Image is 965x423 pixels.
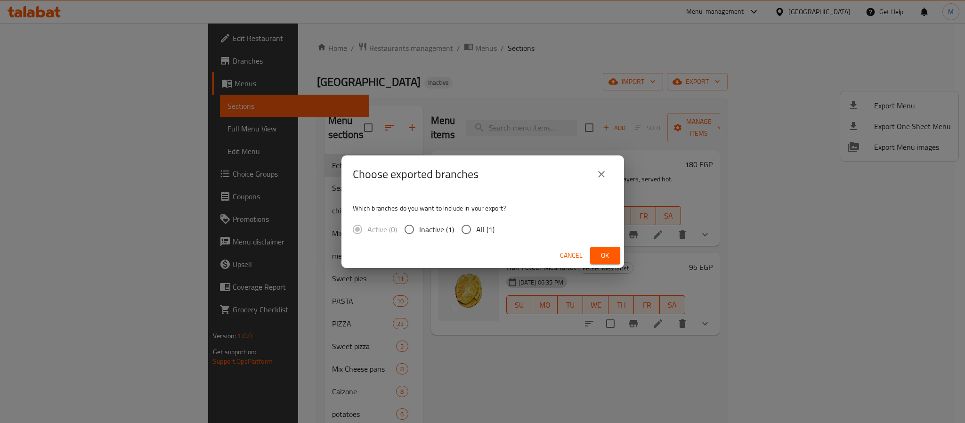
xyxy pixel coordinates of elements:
button: Ok [590,247,620,264]
p: Which branches do you want to include in your export? [353,203,613,213]
span: Inactive (1) [419,224,454,235]
button: Cancel [556,247,586,264]
span: All (1) [476,224,495,235]
span: Active (0) [367,224,397,235]
button: close [590,163,613,186]
h2: Choose exported branches [353,167,478,182]
span: Ok [598,250,613,261]
span: Cancel [560,250,583,261]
